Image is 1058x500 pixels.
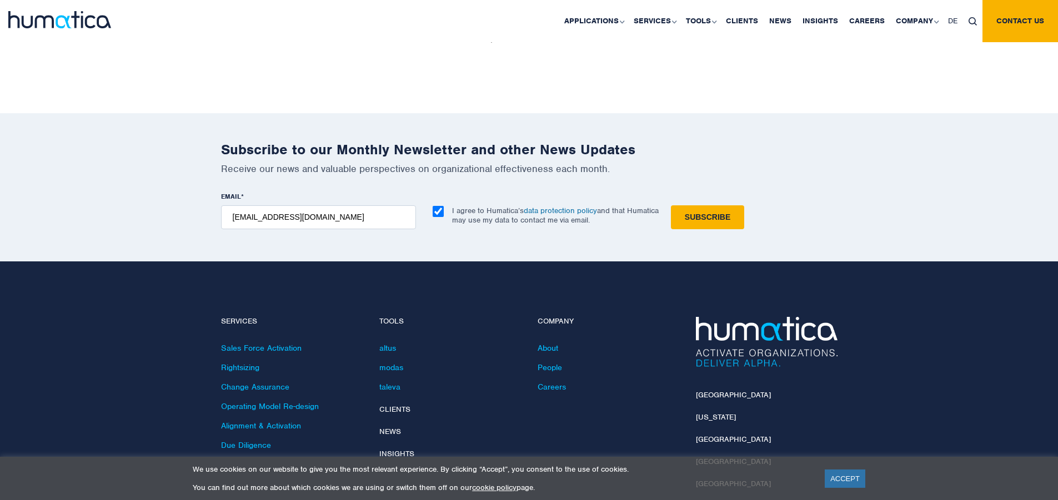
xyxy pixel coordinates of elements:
[221,317,363,326] h4: Services
[221,401,319,411] a: Operating Model Re-design
[379,343,396,353] a: altus
[221,205,416,229] input: name@company.com
[379,427,401,436] a: News
[8,11,111,28] img: logo
[696,412,736,422] a: [US_STATE]
[452,206,659,225] p: I agree to Humatica’s and that Humatica may use my data to contact me via email.
[221,163,838,175] p: Receive our news and valuable perspectives on organizational effectiveness each month.
[221,440,271,450] a: Due Diligence
[538,362,562,372] a: People
[472,483,517,492] a: cookie policy
[379,449,414,458] a: Insights
[696,317,838,367] img: Humatica
[969,17,977,26] img: search_icon
[538,382,566,392] a: Careers
[538,317,679,326] h4: Company
[696,435,771,444] a: [GEOGRAPHIC_DATA]
[221,382,289,392] a: Change Assurance
[221,192,241,201] span: EMAIL
[193,464,811,474] p: We use cookies on our website to give you the most relevant experience. By clicking “Accept”, you...
[538,343,558,353] a: About
[379,362,403,372] a: modas
[696,390,771,400] a: [GEOGRAPHIC_DATA]
[221,141,838,158] h2: Subscribe to our Monthly Newsletter and other News Updates
[379,317,521,326] h4: Tools
[193,483,811,492] p: You can find out more about which cookies we are using or switch them off on our page.
[671,205,744,229] input: Subscribe
[524,206,597,215] a: data protection policy
[379,405,410,414] a: Clients
[221,343,302,353] a: Sales Force Activation
[379,382,400,392] a: taleva
[221,421,301,431] a: Alignment & Activation
[433,206,444,217] input: I agree to Humatica’sdata protection policyand that Humatica may use my data to contact me via em...
[825,469,865,488] a: ACCEPT
[221,362,259,372] a: Rightsizing
[948,16,957,26] span: DE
